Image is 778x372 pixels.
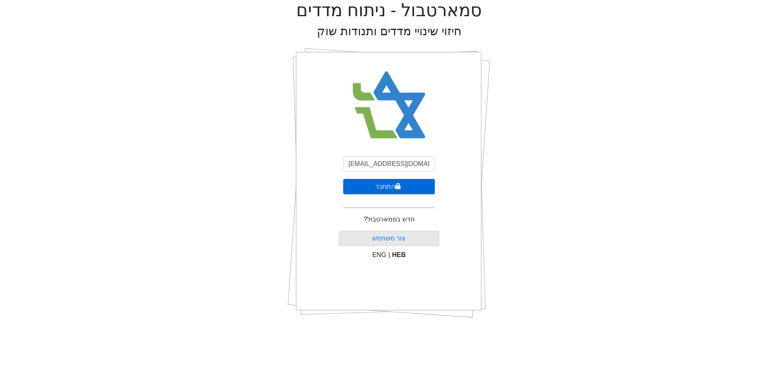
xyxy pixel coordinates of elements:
button: התחבר [343,179,435,194]
h2: חיזוי שינויי מדדים ותנודות שוק [317,24,462,38]
span: | [388,251,390,258]
span: HEB [392,251,406,258]
span: ENG [372,251,387,258]
input: אימייל [343,156,435,172]
a: צור משתמש [372,235,406,242]
p: חדש בסמארטבול? [363,215,414,224]
button: צור משתמש [339,231,440,246]
img: Smart Bull [345,61,433,150]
